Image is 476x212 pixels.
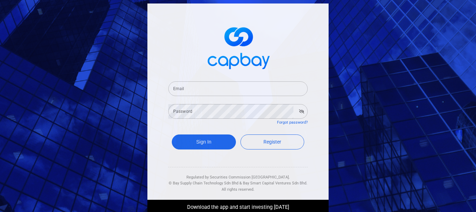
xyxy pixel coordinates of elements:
span: Bay Smart Capital Ventures Sdn Bhd. [243,181,307,185]
div: Regulated by Securities Commission [GEOGRAPHIC_DATA]. & All rights reserved. [168,167,308,193]
a: Forgot password? [277,120,308,125]
img: logo [203,21,273,73]
span: Register [263,139,281,145]
button: Sign In [172,134,236,149]
span: © Bay Supply Chain Technology Sdn Bhd [169,181,238,185]
div: Download the app and start investing [DATE] [142,200,334,212]
a: Register [240,134,305,149]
